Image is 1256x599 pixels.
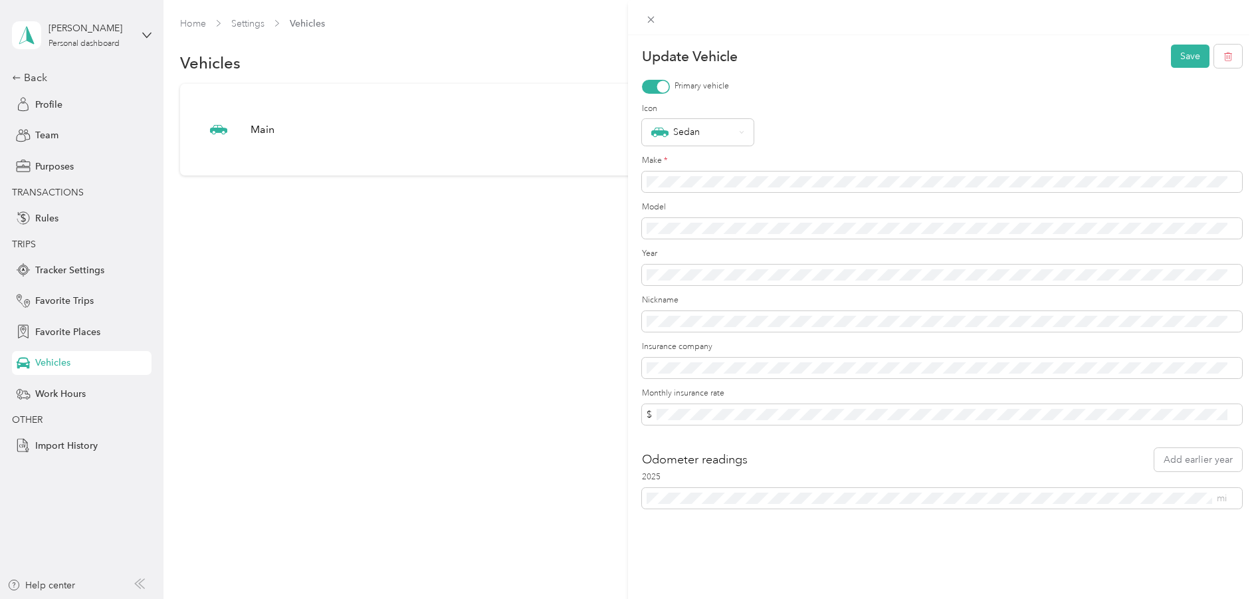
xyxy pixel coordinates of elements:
label: Monthly insurance rate [642,388,1242,400]
span: mi [1217,493,1227,504]
label: Make [642,155,1242,167]
label: Insurance company [642,341,1242,353]
button: Add earlier year [1154,448,1242,471]
h2: Odometer readings [642,451,748,469]
p: Update Vehicle [642,47,738,66]
img: Sedan [651,124,669,141]
label: Nickname [642,295,1242,306]
button: Save [1171,45,1209,68]
div: Sedan [651,124,734,141]
span: $ [647,409,652,420]
label: Primary vehicle [675,80,729,92]
label: Icon [642,103,1242,115]
label: 2025 [642,471,1242,483]
iframe: Everlance-gr Chat Button Frame [1182,525,1256,599]
label: Model [642,201,1242,213]
label: Year [642,248,1242,260]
